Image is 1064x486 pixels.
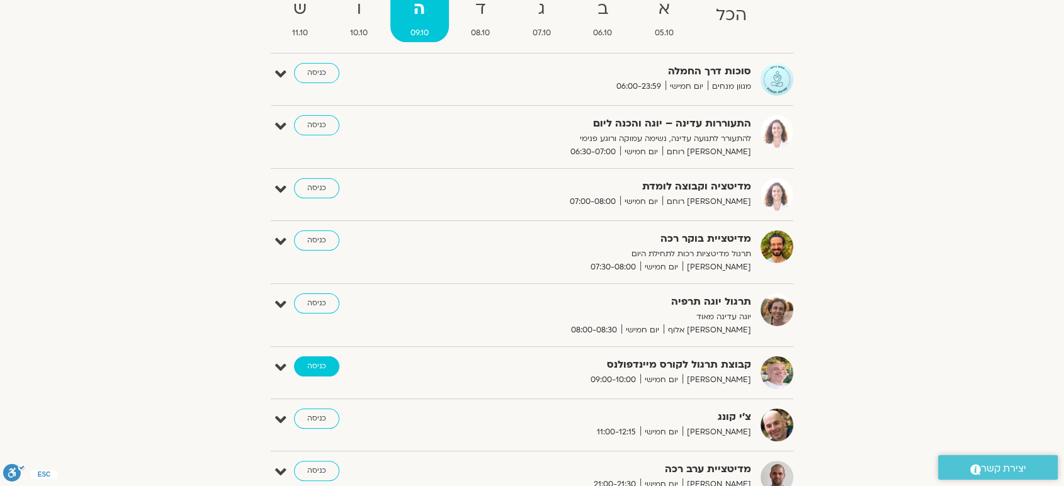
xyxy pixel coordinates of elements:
[443,409,751,426] strong: צ'י קונג
[443,132,751,145] p: להתעורר לתנועה עדינה, נשימה עמוקה ורוגע פנימי
[981,460,1026,477] span: יצירת קשר
[272,26,328,40] span: 11.10
[682,426,751,439] span: [PERSON_NAME]
[443,310,751,324] p: יוגה עדינה מאוד
[620,195,662,208] span: יום חמישי
[592,426,640,439] span: 11:00-12:15
[586,261,640,274] span: 07:30-08:00
[294,356,339,376] a: כניסה
[294,409,339,429] a: כניסה
[443,247,751,261] p: תרגול מדיטציות רכות לתחילת היום
[938,455,1058,480] a: יצירת קשר
[294,63,339,83] a: כניסה
[640,426,682,439] span: יום חמישי
[640,261,682,274] span: יום חמישי
[665,80,708,93] span: יום חמישי
[443,230,751,247] strong: מדיטציית בוקר רכה
[682,261,751,274] span: [PERSON_NAME]
[586,373,640,387] span: 09:00-10:00
[708,80,751,93] span: מגוון מנחים
[331,26,388,40] span: 10.10
[635,26,694,40] span: 05.10
[567,324,621,337] span: 08:00-08:30
[565,195,620,208] span: 07:00-08:00
[443,115,751,132] strong: התעוררות עדינה – יוגה והכנה ליום
[294,293,339,314] a: כניסה
[512,26,571,40] span: 07.10
[294,461,339,481] a: כניסה
[696,1,767,30] strong: הכל
[443,356,751,373] strong: קבוצת תרגול לקורס מיינדפולנס
[566,145,620,159] span: 06:30-07:00
[682,373,751,387] span: [PERSON_NAME]
[294,178,339,198] a: כניסה
[574,26,633,40] span: 06.10
[294,230,339,251] a: כניסה
[662,195,751,208] span: [PERSON_NAME] רוחם
[443,461,751,478] strong: מדיטציית ערב רכה
[621,324,664,337] span: יום חמישי
[294,115,339,135] a: כניסה
[390,26,449,40] span: 09.10
[443,178,751,195] strong: מדיטציה וקבוצה לומדת
[612,80,665,93] span: 06:00-23:59
[620,145,662,159] span: יום חמישי
[443,293,751,310] strong: תרגול יוגה תרפיה
[640,373,682,387] span: יום חמישי
[451,26,511,40] span: 08.10
[664,324,751,337] span: [PERSON_NAME] אלוף
[662,145,751,159] span: [PERSON_NAME] רוחם
[443,63,751,80] strong: סוכות דרך החמלה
